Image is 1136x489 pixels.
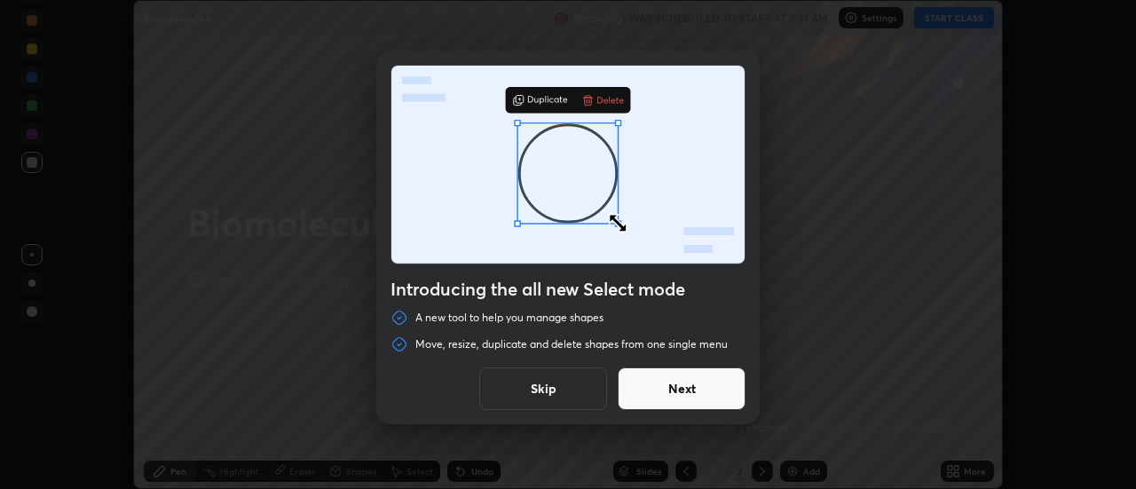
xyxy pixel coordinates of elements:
button: Next [618,367,745,410]
g: Duplicate [528,96,567,105]
p: A new tool to help you manage shapes [415,311,603,325]
button: Skip [479,367,607,410]
div: animation [391,66,745,267]
h4: Introducing the all new Select mode [390,279,745,300]
p: Move, resize, duplicate and delete shapes from one single menu [415,337,728,351]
